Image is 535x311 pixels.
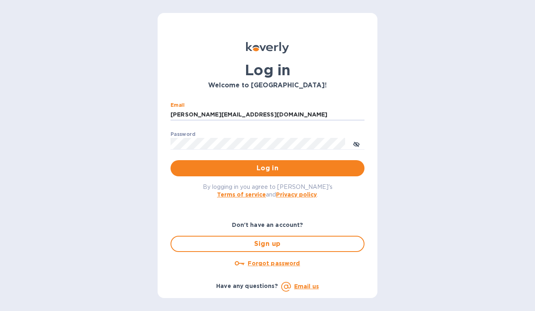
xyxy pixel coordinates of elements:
[294,283,319,290] a: Email us
[248,260,300,267] u: Forgot password
[348,135,364,152] button: toggle password visibility
[171,109,364,121] input: Enter email address
[232,222,303,228] b: Don't have an account?
[171,160,364,176] button: Log in
[171,132,195,137] label: Password
[178,239,357,249] span: Sign up
[171,236,364,252] button: Sign up
[177,163,358,173] span: Log in
[276,191,317,198] a: Privacy policy
[217,191,266,198] a: Terms of service
[171,61,364,78] h1: Log in
[246,42,289,53] img: Koverly
[171,82,364,89] h3: Welcome to [GEOGRAPHIC_DATA]!
[203,184,333,198] span: By logging in you agree to [PERSON_NAME]'s and .
[171,103,185,108] label: Email
[216,283,278,289] b: Have any questions?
